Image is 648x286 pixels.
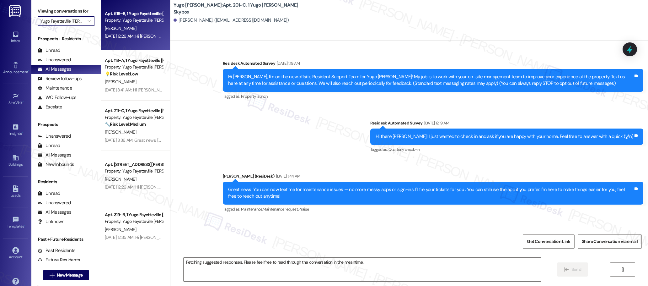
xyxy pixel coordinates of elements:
[38,142,60,149] div: Unread
[38,190,60,197] div: Unread
[38,257,80,263] div: Future Residents
[105,218,163,225] div: Property: Yugo Fayetteville [PERSON_NAME]
[38,209,71,216] div: All Messages
[105,121,146,127] strong: 🔧 Risk Level: Medium
[28,69,29,73] span: •
[38,218,64,225] div: Unknown
[557,262,588,277] button: Send
[105,212,163,218] div: Apt. 319~B, 1 Yugo Fayetteville [PERSON_NAME]
[105,87,485,93] div: [DATE] 3:41 AM: Hi [PERSON_NAME]! Thanks for reaching out. I'll be happy to check if anything is ...
[57,272,83,278] span: New Message
[263,206,298,212] span: Maintenance request ,
[228,186,633,200] div: Great news! You can now text me for maintenance issues — no more messy apps or sign-ins. I'll fil...
[3,29,28,46] a: Inbox
[31,179,101,185] div: Residents
[582,238,638,245] span: Share Conversation via email
[38,104,62,110] div: Escalate
[527,238,570,245] span: Get Conversation Link
[370,145,643,154] div: Tagged as:
[31,121,101,128] div: Prospects
[223,173,643,182] div: [PERSON_NAME] (ResiDesk)
[105,64,163,70] div: Property: Yugo Fayetteville [PERSON_NAME]
[31,36,101,42] div: Prospects + Residents
[38,133,71,140] div: Unanswered
[38,152,71,158] div: All Messages
[3,245,28,262] a: Account
[50,273,54,278] i: 
[105,25,136,31] span: [PERSON_NAME]
[105,176,136,182] span: [PERSON_NAME]
[174,17,289,24] div: [PERSON_NAME]. ([EMAIL_ADDRESS][DOMAIN_NAME])
[38,161,74,168] div: New Inbounds
[105,161,163,168] div: Apt. [STREET_ADDRESS][PERSON_NAME]
[105,10,163,17] div: Apt. 519~B, 1 Yugo Fayetteville [PERSON_NAME]
[105,137,387,143] div: [DATE] 3:36 AM: Great news, [PERSON_NAME]! Glad to hear you've taken care of your rent payment. Y...
[298,206,309,212] span: Praise
[241,206,263,212] span: Maintenance ,
[38,66,71,73] div: All Messages
[370,120,643,129] div: Residesk Automated Survey
[105,168,163,174] div: Property: Yugo Fayetteville [PERSON_NAME]
[31,236,101,243] div: Past + Future Residents
[223,60,643,69] div: Residesk Automated Survey
[105,227,136,232] span: [PERSON_NAME]
[38,57,71,63] div: Unanswered
[3,91,28,108] a: Site Visit •
[24,223,25,228] span: •
[523,234,574,249] button: Get Conversation Link
[22,130,23,135] span: •
[275,60,300,67] div: [DATE] 1:19 AM
[571,266,581,273] span: Send
[105,71,138,77] strong: 💡 Risk Level: Low
[38,75,82,82] div: Review follow-ups
[105,17,163,24] div: Property: Yugo Fayetteville [PERSON_NAME]
[174,2,299,15] b: Yugo [PERSON_NAME]: Apt. 201~C, 1 Yugo [PERSON_NAME] Skybox
[578,234,642,249] button: Share Conversation via email
[38,94,76,101] div: WO Follow-ups
[105,114,163,121] div: Property: Yugo Fayetteville [PERSON_NAME]
[88,19,91,24] i: 
[23,100,24,104] span: •
[38,200,71,206] div: Unanswered
[3,152,28,169] a: Buildings
[423,120,449,126] div: [DATE] 12:19 AM
[40,16,84,26] input: All communities
[105,107,163,114] div: Apt. 211~C, 1 Yugo Fayetteville [PERSON_NAME]
[9,5,22,17] img: ResiDesk Logo
[3,122,28,139] a: Insights •
[38,47,60,54] div: Unread
[105,79,136,85] span: [PERSON_NAME]
[241,94,267,99] span: Property launch
[223,205,643,214] div: Tagged as:
[3,184,28,201] a: Leads
[105,129,136,135] span: [PERSON_NAME]
[38,6,94,16] label: Viewing conversations for
[228,74,633,87] div: Hi [PERSON_NAME], I'm on the new offsite Resident Support Team for Yugo [PERSON_NAME]! My job is ...
[38,247,76,254] div: Past Residents
[43,270,89,280] button: New Message
[376,133,633,140] div: Hi there [PERSON_NAME]! I just wanted to check in and ask if you are happy with your home. Feel f...
[275,173,301,179] div: [DATE] 1:44 AM
[564,267,569,272] i: 
[38,85,72,91] div: Maintenance
[223,92,643,101] div: Tagged as:
[388,147,420,152] span: Quarterly check-in
[620,267,625,272] i: 
[105,57,163,64] div: Apt. 113~A, 1 Yugo Fayetteville [PERSON_NAME]
[3,214,28,231] a: Templates •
